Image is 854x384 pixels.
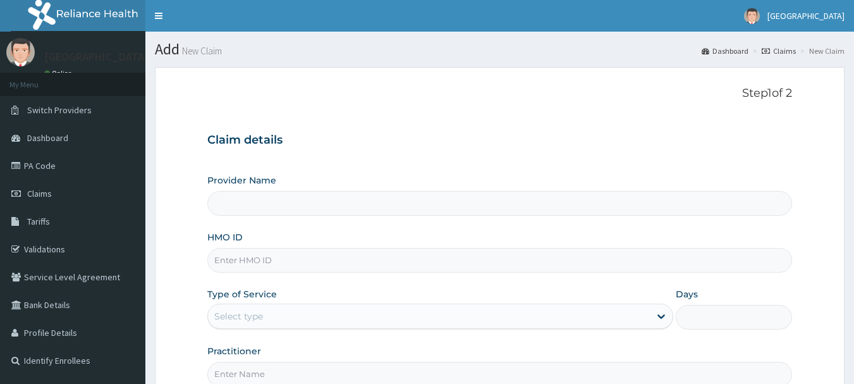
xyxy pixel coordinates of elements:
[207,133,793,147] h3: Claim details
[207,231,243,244] label: HMO ID
[744,8,760,24] img: User Image
[767,10,845,22] span: [GEOGRAPHIC_DATA]
[676,288,698,300] label: Days
[27,104,92,116] span: Switch Providers
[797,46,845,56] li: New Claim
[44,69,75,78] a: Online
[214,310,263,323] div: Select type
[207,345,261,357] label: Practitioner
[207,87,793,101] p: Step 1 of 2
[155,41,845,58] h1: Add
[6,38,35,66] img: User Image
[44,51,149,63] p: [GEOGRAPHIC_DATA]
[27,132,68,144] span: Dashboard
[762,46,796,56] a: Claims
[207,288,277,300] label: Type of Service
[27,188,52,199] span: Claims
[27,216,50,227] span: Tariffs
[207,248,793,273] input: Enter HMO ID
[207,174,276,187] label: Provider Name
[702,46,748,56] a: Dashboard
[180,46,222,56] small: New Claim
